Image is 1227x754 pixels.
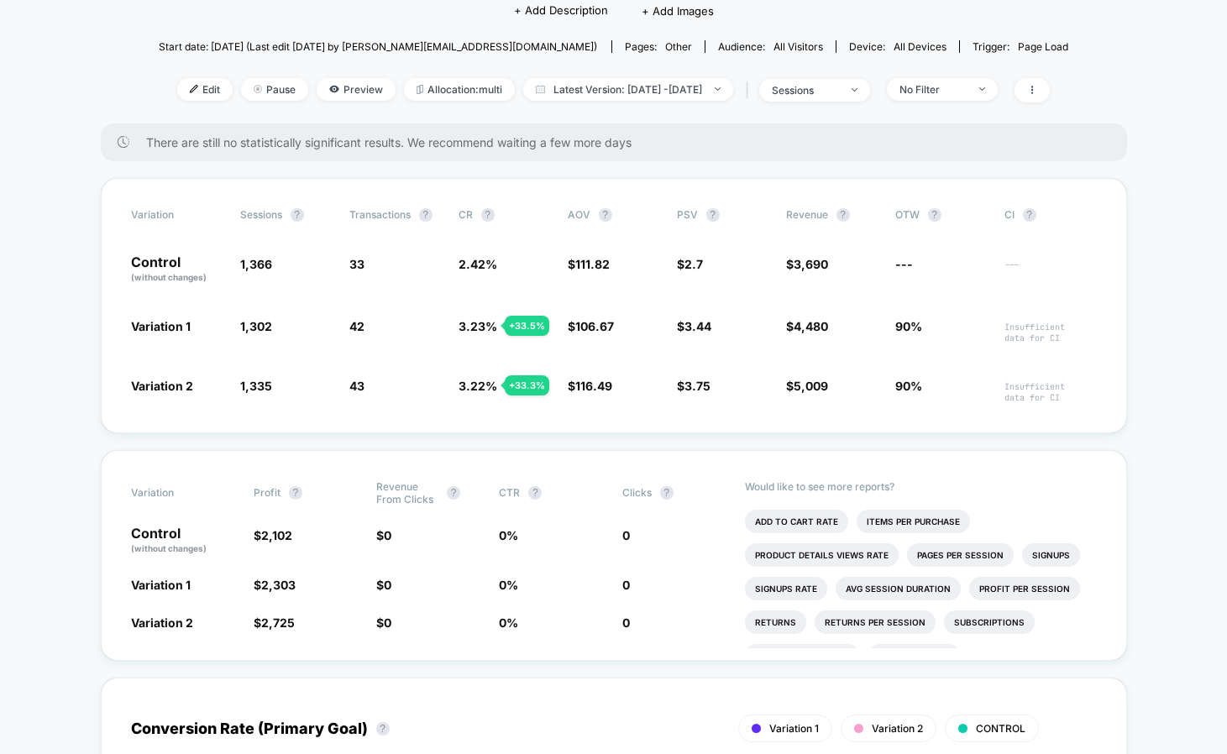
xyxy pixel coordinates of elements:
[240,379,272,393] span: 1,335
[622,615,630,630] span: 0
[642,4,714,18] span: + Add Images
[745,510,848,533] li: Add To Cart Rate
[677,379,711,393] span: $
[895,319,922,333] span: 90%
[349,208,411,221] span: Transactions
[481,208,495,222] button: ?
[240,208,282,221] span: Sessions
[742,78,759,102] span: |
[899,83,967,96] div: No Filter
[536,85,545,93] img: calendar
[907,543,1014,567] li: Pages Per Session
[979,87,985,91] img: end
[895,379,922,393] span: 90%
[772,84,839,97] div: sessions
[317,78,396,101] span: Preview
[872,722,923,735] span: Variation 2
[1004,208,1097,222] span: CI
[376,722,390,736] button: ?
[622,528,630,542] span: 0
[786,319,828,333] span: $
[794,319,828,333] span: 4,480
[528,486,542,500] button: ?
[1004,259,1097,284] span: ---
[622,578,630,592] span: 0
[568,208,590,221] span: AOV
[349,319,364,333] span: 42
[499,578,518,592] span: 0 %
[404,78,515,101] span: Allocation: multi
[715,87,721,91] img: end
[459,379,497,393] span: 3.22 %
[786,257,828,271] span: $
[677,319,711,333] span: $
[254,85,262,93] img: end
[575,257,610,271] span: 111.82
[815,610,936,634] li: Returns Per Session
[568,319,614,333] span: $
[745,577,827,600] li: Signups Rate
[786,379,828,393] span: $
[857,510,970,533] li: Items Per Purchase
[677,208,698,221] span: PSV
[665,40,692,53] span: other
[745,610,806,634] li: Returns
[852,88,857,92] img: end
[131,208,223,222] span: Variation
[1004,322,1097,343] span: Insufficient data for CI
[745,543,899,567] li: Product Details Views Rate
[928,208,941,222] button: ?
[836,577,961,600] li: Avg Session Duration
[894,40,946,53] span: all devices
[417,85,423,94] img: rebalance
[684,257,703,271] span: 2.7
[599,208,612,222] button: ?
[773,40,823,53] span: All Visitors
[660,486,674,500] button: ?
[349,379,364,393] span: 43
[254,486,281,499] span: Profit
[419,208,433,222] button: ?
[349,257,364,271] span: 33
[261,615,295,630] span: 2,725
[976,722,1025,735] span: CONTROL
[836,40,959,53] span: Device:
[384,615,391,630] span: 0
[131,526,237,555] p: Control
[706,208,720,222] button: ?
[868,644,960,668] li: Checkout Rate
[568,257,610,271] span: $
[523,78,733,101] span: Latest Version: [DATE] - [DATE]
[131,379,193,393] span: Variation 2
[376,480,438,505] span: Revenue From Clicks
[131,543,207,553] span: (without changes)
[836,208,850,222] button: ?
[1022,543,1080,567] li: Signups
[254,528,292,542] span: $
[514,3,608,19] span: + Add Description
[1023,208,1036,222] button: ?
[459,257,497,271] span: 2.42 %
[254,615,295,630] span: $
[769,722,819,735] span: Variation 1
[459,319,497,333] span: 3.23 %
[505,375,549,395] div: + 33.3 %
[499,528,518,542] span: 0 %
[1018,40,1068,53] span: Page Load
[384,528,391,542] span: 0
[625,40,692,53] div: Pages:
[794,257,828,271] span: 3,690
[241,78,308,101] span: Pause
[131,480,223,505] span: Variation
[291,208,304,222] button: ?
[261,578,296,592] span: 2,303
[969,577,1080,600] li: Profit Per Session
[944,610,1035,634] li: Subscriptions
[131,255,223,284] p: Control
[376,615,391,630] span: $
[131,615,193,630] span: Variation 2
[254,578,296,592] span: $
[575,319,614,333] span: 106.67
[794,379,828,393] span: 5,009
[568,379,612,393] span: $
